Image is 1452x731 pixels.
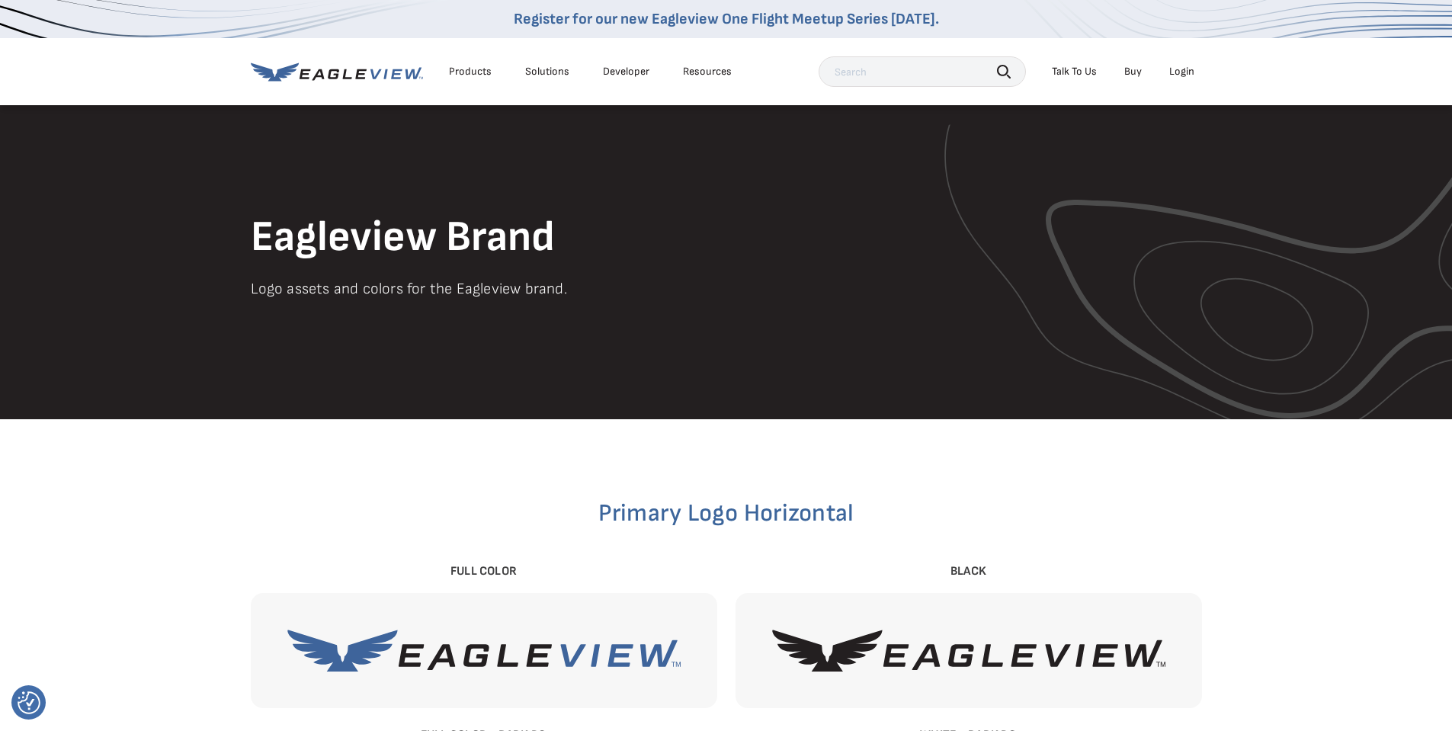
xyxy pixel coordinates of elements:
[251,211,1202,265] h1: Eagleview Brand
[287,630,681,672] img: EagleView-Full-Color.svg
[251,563,717,581] div: Full Color
[736,563,1202,581] div: Black
[251,502,1202,526] h2: Primary Logo Horizontal
[819,56,1026,87] input: Search
[1052,65,1097,79] div: Talk To Us
[514,10,939,28] a: Register for our new Eagleview One Flight Meetup Series [DATE].
[772,630,1165,672] img: EagleView-Black.svg
[251,277,1202,301] p: Logo assets and colors for the Eagleview brand.
[449,65,492,79] div: Products
[525,65,569,79] div: Solutions
[1169,65,1194,79] div: Login
[18,691,40,714] img: Revisit consent button
[603,65,649,79] a: Developer
[18,691,40,714] button: Consent Preferences
[683,65,732,79] div: Resources
[1124,65,1142,79] a: Buy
